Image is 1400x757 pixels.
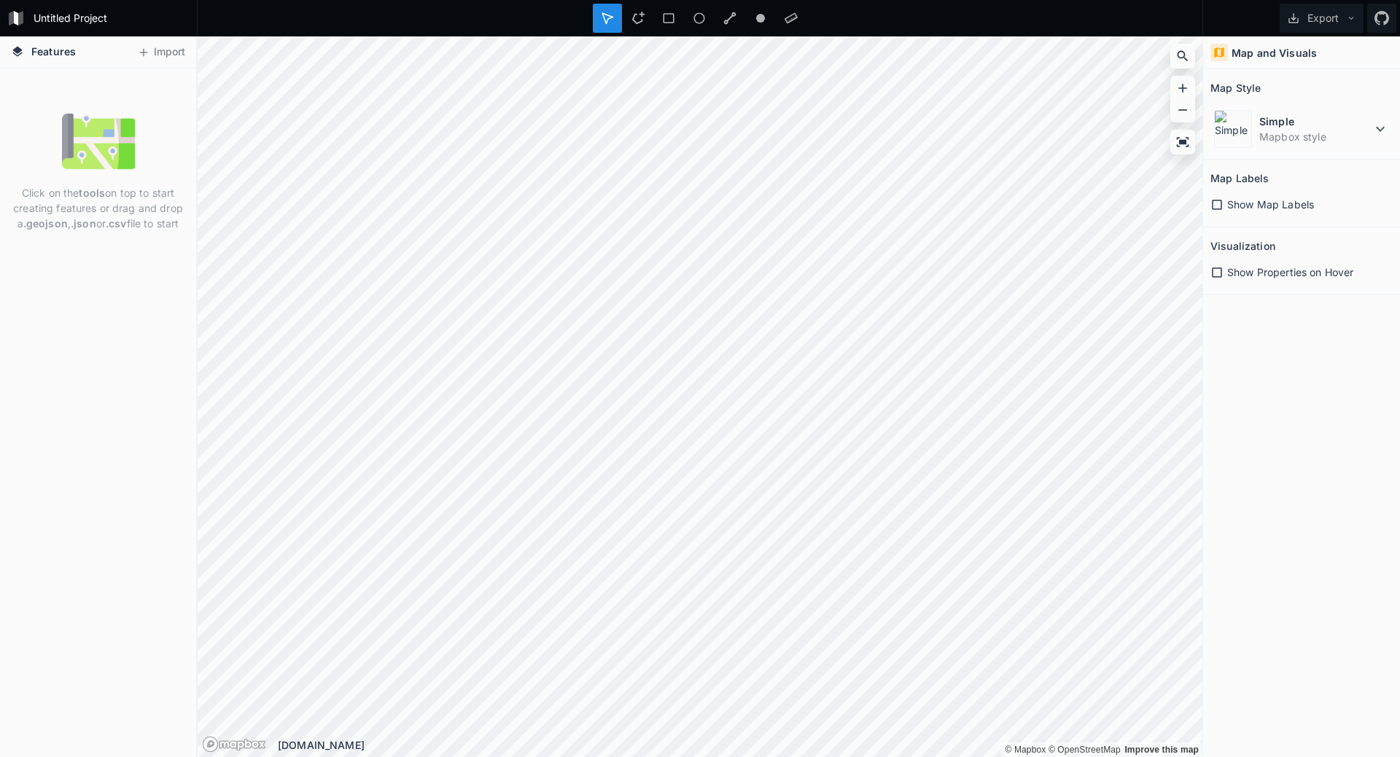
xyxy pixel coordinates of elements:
h2: Map Labels [1210,167,1269,189]
dt: Simple [1259,114,1372,129]
h2: Map Style [1210,77,1261,99]
span: Features [31,44,76,59]
span: Show Properties on Hover [1227,264,1353,280]
span: Show Map Labels [1227,197,1314,212]
a: OpenStreetMap [1049,745,1121,755]
a: Mapbox [1005,745,1046,755]
h2: Visualization [1210,235,1275,257]
a: Map feedback [1124,745,1199,755]
img: empty [62,105,135,178]
strong: .geojson [23,217,68,230]
strong: .csv [106,217,127,230]
button: Import [130,41,192,64]
p: Click on the on top to start creating features or drag and drop a , or file to start [11,185,185,231]
h4: Map and Visuals [1232,45,1317,60]
strong: tools [79,187,105,199]
button: Export [1280,4,1364,33]
dd: Mapbox style [1259,129,1372,144]
div: [DOMAIN_NAME] [278,737,1202,753]
img: Simple [1214,110,1252,148]
a: Mapbox logo [202,736,266,753]
strong: .json [71,217,96,230]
